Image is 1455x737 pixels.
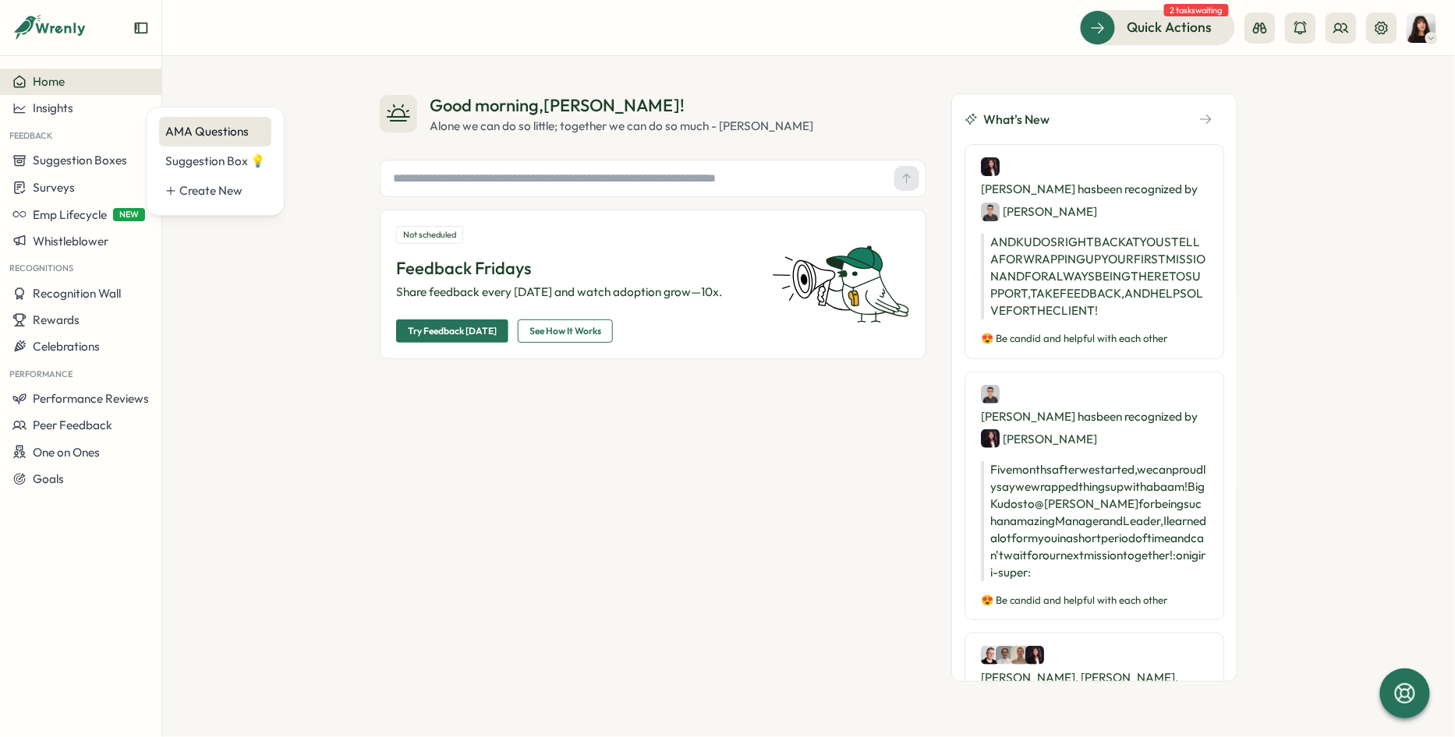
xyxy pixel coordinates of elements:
button: See How It Works [518,319,613,343]
p: Feedback Fridays [396,256,753,280]
span: Performance Reviews [33,391,149,406]
span: Emp Lifecycle [33,207,107,222]
div: Good morning , [PERSON_NAME] ! [430,93,813,118]
span: Recognition Wall [33,286,121,301]
span: Rewards [33,312,80,327]
button: Try Feedback [DATE] [396,319,508,343]
span: Insights [33,100,73,115]
span: Whistleblower [33,234,108,249]
p: 😍 Be candid and helpful with each other [981,332,1208,346]
span: See How It Works [529,320,601,342]
img: Amna Khattak [996,646,1014,665]
span: Quick Actions [1128,17,1212,37]
span: 2 tasks waiting [1164,4,1229,16]
span: Celebrations [33,339,100,354]
span: Goals [33,471,64,486]
img: Stella Maliatsos [981,157,1000,176]
img: Kelly Rosa [1407,13,1436,43]
div: Not scheduled [396,226,463,244]
span: Surveys [33,180,75,195]
div: [PERSON_NAME] [981,202,1097,221]
img: Stella Maliatsos [1025,646,1044,665]
p: Five months after we started, we can proudly say we wrapped things up with a baam! Big Kudos to @... [981,461,1208,581]
p: AND KUDOS RIGHT BACK AT YOU STELLA FOR WRAPPING UP YOUR FIRST MISSION AND FOR ALWAYS BEING THERE ... [981,234,1208,319]
img: Stella Maliatsos [981,429,1000,448]
img: Francisco Afonso [1011,646,1029,665]
button: Quick Actions [1080,10,1235,44]
div: [PERSON_NAME] [981,429,1097,449]
img: Hasan Naqvi [981,385,1000,404]
span: Peer Feedback [33,418,112,432]
span: NEW [113,208,145,221]
button: Expand sidebar [133,20,149,36]
a: AMA Questions [159,117,271,146]
p: Share feedback every [DATE] and watch adoption grow—10x. [396,284,753,301]
span: Home [33,74,65,89]
div: [PERSON_NAME] has been recognized by [981,157,1208,221]
span: What's New [983,110,1050,129]
img: Almudena Bernardos [981,646,1000,665]
span: One on Ones [33,445,100,460]
span: Suggestion Boxes [33,153,127,167]
div: Create New [179,182,265,199]
div: [PERSON_NAME] has been recognized by [981,385,1208,449]
span: Try Feedback [DATE] [408,320,497,342]
div: Suggestion Box 💡 [165,153,265,170]
a: Create New [159,176,271,206]
div: Alone we can do so little; together we can do so much - [PERSON_NAME] [430,118,813,135]
a: Suggestion Box 💡 [159,146,271,176]
img: Hasan Naqvi [981,203,1000,221]
div: AMA Questions [165,123,265,140]
p: 😍 Be candid and helpful with each other [981,594,1208,608]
